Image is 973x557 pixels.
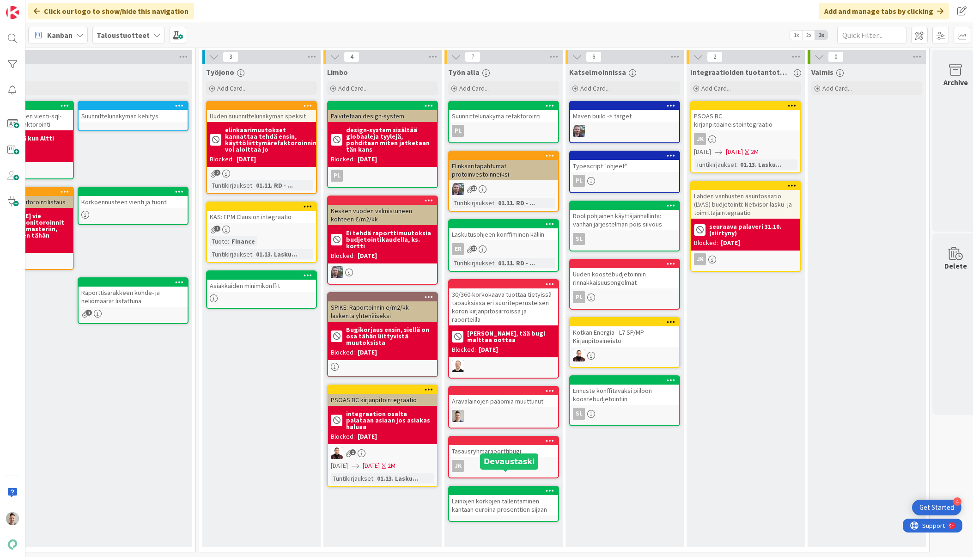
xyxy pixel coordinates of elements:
div: Blocked: [452,345,476,355]
b: Taloustuotteet [97,31,150,40]
div: PSOAS BC kirjanpitoaineistointegraatio [691,110,800,130]
div: Lahden vanhusten asuntosäätiö (LVAS) budjetointi: Netvisor lasku- ja toimittajaintegraatio [691,190,800,219]
div: 01.13. Lasku... [738,159,784,170]
div: Blocked: [694,238,718,248]
input: Quick Filter... [837,27,906,43]
div: KAS: FPM Clausion integraatio [207,211,316,223]
div: PL [570,291,679,303]
div: Uuden koostebudjetoinnin rinnakkaisuusongelmat [570,260,679,288]
div: Asiakkaiden minimikonffit [207,280,316,292]
div: Kesken vuoden valmistuneen kohteen €/m2/kk [328,205,437,225]
div: KAS: FPM Clausion integraatio [207,202,316,223]
span: 3 [223,51,238,62]
span: 1 [214,226,220,232]
div: JK [694,253,706,265]
span: Limbo [327,67,348,77]
span: [DATE] [331,461,348,471]
span: : [252,249,254,259]
h5: Devaustaski [484,457,535,466]
img: LL [452,360,464,372]
div: Archive [943,77,968,88]
div: Päivitetään design-system [328,110,437,122]
div: Laskutusohjeen konffiminen käliin [449,228,558,240]
span: 2x [803,31,815,40]
span: Työjono [206,67,234,77]
div: sl [573,233,585,245]
span: 7 [465,51,480,62]
img: TK [573,125,585,137]
div: PSOAS BC kirjanpitoaineistointegraatio [691,102,800,130]
span: Add Card... [822,84,852,92]
div: 9+ [47,4,51,11]
div: Korkoennusteen vienti ja tuonti [79,188,188,208]
span: 1x [790,31,803,40]
div: JK [452,460,464,472]
span: Työn alla [448,67,480,77]
div: AA [570,349,679,361]
div: Typescript "ohjeet" [570,160,679,172]
div: Open Get Started checklist, remaining modules: 4 [912,500,961,515]
div: LL [449,360,558,372]
img: Visit kanbanzone.com [6,6,19,19]
div: Aravalainojen pääomia muuttunut [449,387,558,407]
div: Delete [944,260,967,271]
div: Raporttisarakkeen kohde- ja neliömäärät listattuna [79,278,188,307]
img: TN [6,512,19,525]
div: PSOAS BC kirjanpitointegraatio [328,386,437,406]
div: Lainojen korkojen tallentaminen kantaan euroina prosenttien sijaan [449,495,558,515]
b: integraation osalta palataan asiaan jos asiakas haluaa [346,410,434,430]
img: TN [452,410,464,422]
span: Add Card... [338,84,368,92]
b: Bugikorjaus ensin, siellä on osa tähän liittyvistä muutoksista [346,326,434,346]
span: [DATE] [694,147,711,157]
div: PL [449,125,558,137]
div: 01.11. RD - ... [496,198,537,208]
div: Add and manage tabs by clicking [819,3,949,19]
div: PL [573,291,585,303]
div: 4 [953,497,961,506]
div: Get Started [919,503,954,512]
div: Tuntikirjaukset [452,258,494,268]
img: avatar [6,538,19,551]
div: PL [573,175,585,187]
b: [PERSON_NAME], tää bugi malttaa oottaa [467,330,555,343]
div: Lainojen korkojen tallentaminen kantaan euroina prosenttien sijaan [449,487,558,515]
div: [DATE] [358,432,377,441]
div: Tuntikirjaukset [694,159,736,170]
div: Suunnittelunäkymän kehitys [79,102,188,122]
div: JK [691,253,800,265]
div: PL [452,125,464,137]
div: PSOAS BC kirjanpitointegraatio [328,394,437,406]
span: 3x [815,31,827,40]
span: 4 [344,51,359,62]
div: Suunnittelunäkymän kehitys [79,110,188,122]
span: 2 [214,170,220,176]
span: : [494,258,496,268]
div: JK [691,133,800,145]
div: [DATE] [721,238,740,248]
div: [DATE] [358,348,377,357]
div: Uuden suunnittelunäkymän speksit [207,102,316,122]
div: sl [570,408,679,420]
div: Korkoennusteen vienti ja tuonti [79,196,188,208]
div: [DATE] [358,154,377,164]
div: Maven build -> target [570,102,679,122]
div: Blocked: [331,432,355,441]
div: Tasausryhmäraporttibugi [449,437,558,457]
div: Roolipohjainen käyttäjänhallinta: vanhan järjestelmän pois siivous [570,210,679,230]
span: Valmis [811,67,833,77]
span: Integraatioiden tuotantotestaus [690,67,791,77]
div: TK [328,266,437,278]
div: Tuntikirjaukset [452,198,494,208]
div: Raporttisarakkeen kohde- ja neliömäärät listattuna [79,287,188,307]
div: Maven build -> target [570,110,679,122]
div: 2M [388,461,395,471]
div: Ennuste konffitavaksi piiloon koostebudjetointiin [570,385,679,405]
div: Blocked: [331,348,355,357]
div: Suunnittelunäkymä refaktorointi [449,102,558,122]
span: 6 [586,51,602,62]
span: Add Card... [580,84,610,92]
div: sl [570,233,679,245]
div: 30/360-korkokaava tuottaa tietyissä tapauksissa eri suoriteperusteisen koron kirjanpitosiirroissa... [449,288,558,325]
div: 2M [751,147,759,157]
